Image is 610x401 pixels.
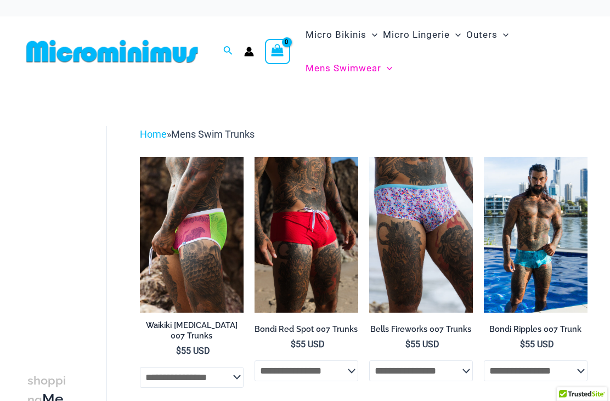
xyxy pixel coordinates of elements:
bdi: 55 USD [405,339,439,349]
h2: Bondi Red Spot 007 Trunks [255,324,358,335]
span: $ [520,339,525,349]
img: Waikiki High Voltage 007 Trunks 10 [140,157,244,313]
a: Bondi Ripples 007 Trunk [484,324,588,338]
span: Menu Toggle [381,54,392,82]
iframe: TrustedSite Certified [27,117,126,337]
a: Bells Fireworks 007 Trunks 06Bells Fireworks 007 Trunks 05Bells Fireworks 007 Trunks 05 [369,157,473,313]
span: » [140,128,255,140]
span: Menu Toggle [450,21,461,49]
nav: Site Navigation [301,16,588,87]
span: Mens Swim Trunks [171,128,255,140]
a: Bondi Red Spot 007 Trunks 03Bondi Red Spot 007 Trunks 05Bondi Red Spot 007 Trunks 05 [255,157,358,313]
span: Menu Toggle [498,21,509,49]
img: Bondi Ripples 007 Trunk 01 [484,157,588,313]
img: Bells Fireworks 007 Trunks 06 [369,157,473,313]
a: OutersMenu ToggleMenu Toggle [464,18,511,52]
span: $ [405,339,410,349]
h2: Bells Fireworks 007 Trunks [369,324,473,335]
a: View Shopping Cart, empty [265,39,290,64]
a: Bells Fireworks 007 Trunks [369,324,473,338]
a: Micro BikinisMenu ToggleMenu Toggle [303,18,380,52]
a: Bondi Red Spot 007 Trunks [255,324,358,338]
span: Outers [466,21,498,49]
a: Waikiki High Voltage 007 Trunks 10Waikiki High Voltage 007 Trunks 11Waikiki High Voltage 007 Trun... [140,157,244,313]
img: Bondi Red Spot 007 Trunks 03 [255,157,358,313]
a: Home [140,128,167,140]
bdi: 55 USD [291,339,325,349]
a: Bondi Ripples 007 Trunk 01Bondi Ripples 007 Trunk 03Bondi Ripples 007 Trunk 03 [484,157,588,313]
bdi: 55 USD [520,339,554,349]
a: Search icon link [223,44,233,58]
span: Mens Swimwear [306,54,381,82]
img: MM SHOP LOGO FLAT [22,39,202,64]
span: Micro Lingerie [383,21,450,49]
h2: Waikiki [MEDICAL_DATA] 007 Trunks [140,320,244,341]
span: Menu Toggle [366,21,377,49]
bdi: 55 USD [176,346,210,356]
span: $ [291,339,296,349]
a: Account icon link [244,47,254,57]
span: $ [176,346,181,356]
a: Micro LingerieMenu ToggleMenu Toggle [380,18,464,52]
h2: Bondi Ripples 007 Trunk [484,324,588,335]
span: Micro Bikinis [306,21,366,49]
a: Waikiki [MEDICAL_DATA] 007 Trunks [140,320,244,345]
a: Mens SwimwearMenu ToggleMenu Toggle [303,52,395,85]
